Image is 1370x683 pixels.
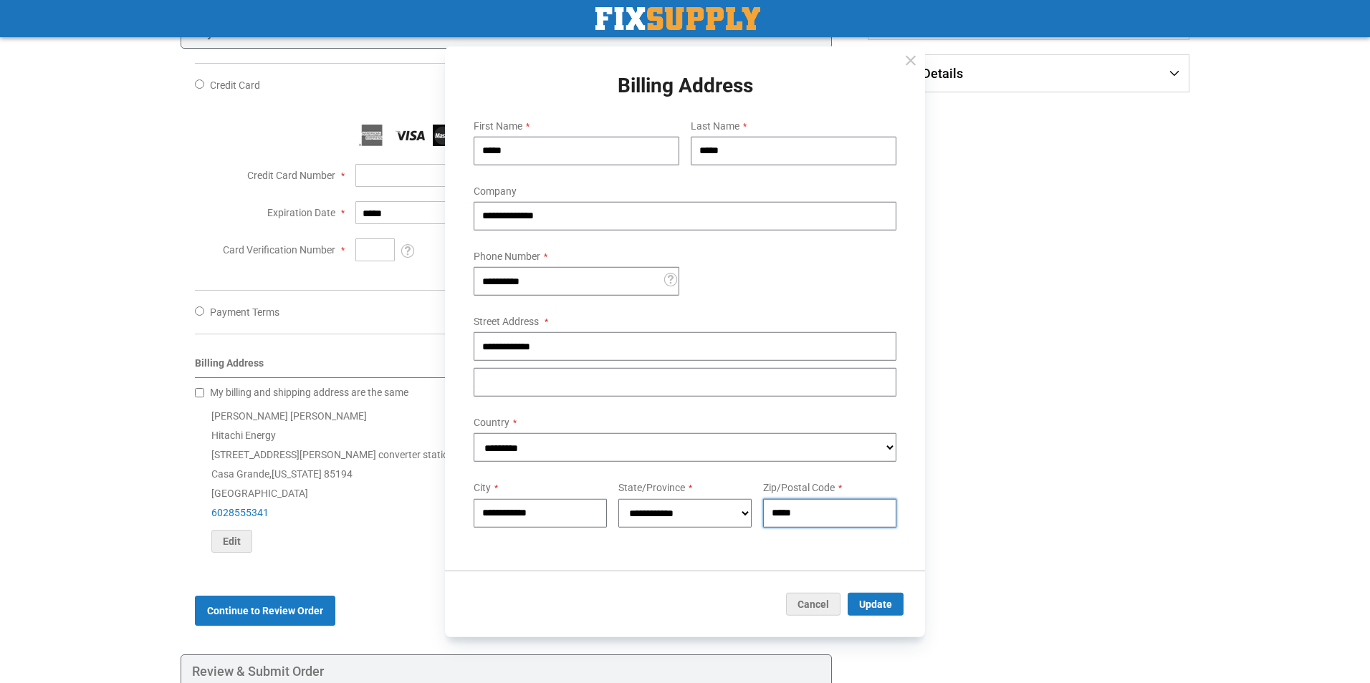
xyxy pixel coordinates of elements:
div: [PERSON_NAME] [PERSON_NAME] Hitachi Energy [STREET_ADDRESS][PERSON_NAME] converter station Casa G... [195,407,818,553]
button: Continue to Review Order [195,596,335,626]
span: Payment Terms [210,306,279,318]
span: [US_STATE] [272,468,322,480]
span: Continue to Review Order [207,605,323,616]
img: American Express [355,125,388,146]
img: MasterCard [433,125,466,146]
button: Update [848,592,904,615]
span: Last Name [691,120,739,132]
span: Credit Card [210,79,260,91]
a: 6028555341 [211,507,269,518]
span: Street Address [474,316,539,327]
span: Update [859,598,892,609]
span: Zip/Postal Code [763,482,835,493]
img: Fix Industrial Supply [595,7,760,30]
button: Edit [211,530,252,553]
span: Cancel [797,598,829,609]
span: My billing and shipping address are the same [210,387,408,398]
span: Country [474,417,509,428]
span: City [474,482,491,493]
span: Phone Number [474,251,540,262]
div: Billing Address [195,356,818,378]
a: store logo [595,7,760,30]
span: Expiration Date [267,207,335,218]
button: Cancel [786,592,840,615]
span: Edit [223,536,241,547]
img: Visa [394,125,427,146]
span: First Name [474,120,522,132]
span: State/Province [618,482,685,493]
h1: Billing Address [462,75,908,97]
span: Credit Card Number [247,170,335,181]
span: Company [474,185,517,197]
span: Card Verification Number [223,244,335,256]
